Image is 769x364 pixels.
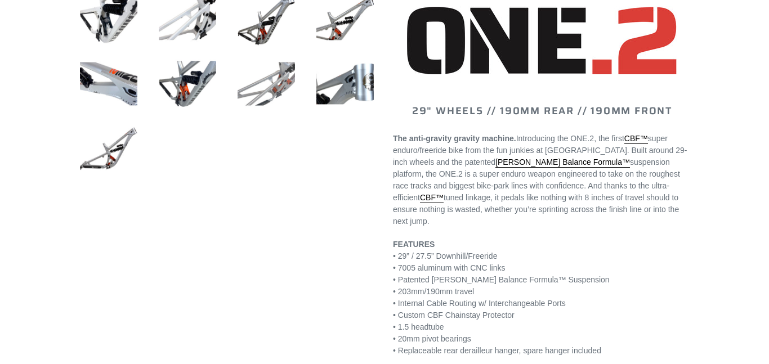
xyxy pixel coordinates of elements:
strong: FEATURES [393,240,435,249]
span: 29" WHEELS // 190MM REAR // 190MM FRONT [412,103,672,119]
img: Load image into Gallery viewer, ONE.2 Super Enduro - Frameset [78,118,140,180]
img: Load image into Gallery viewer, ONE.2 Super Enduro - Frameset [78,53,140,115]
span: Introducing the ONE.2, the first [516,134,624,143]
a: CBF™ [420,193,444,203]
img: Load image into Gallery viewer, ONE.2 Super Enduro - Frameset [314,53,376,115]
img: Load image into Gallery viewer, ONE.2 Super Enduro - Frameset [157,53,218,115]
span: super enduro/freeride bike from the fun junkies at [GEOGRAPHIC_DATA]. Built around 29-inch wheels... [393,134,687,167]
a: [PERSON_NAME] Balance Formula™ [495,158,630,168]
strong: The anti-gravity gravity machine. [393,134,516,143]
span: tuned linkage, it pedals like nothing with 8 inches of travel should to ensure nothing is wasted,... [393,193,679,226]
a: CBF™ [624,134,648,144]
img: Load image into Gallery viewer, ONE.2 Super Enduro - Frameset [235,53,297,115]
